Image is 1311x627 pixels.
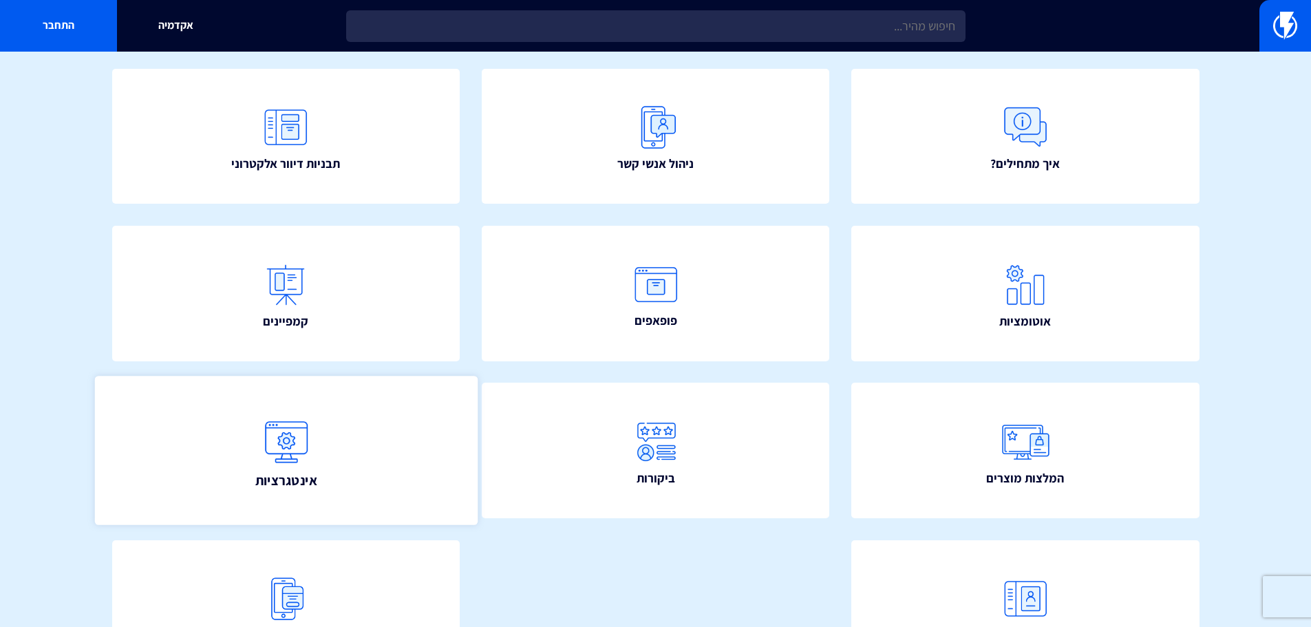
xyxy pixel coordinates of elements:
a: ביקורות [482,383,830,518]
a: אינטגרציות [94,376,477,525]
a: תבניות דיוור אלקטרוני [112,69,460,204]
span: איך מתחילים? [990,155,1060,173]
a: פופאפים [482,226,830,361]
span: פופאפים [635,312,677,330]
span: אוטומציות [999,312,1051,330]
span: תבניות דיוור אלקטרוני [231,155,340,173]
a: איך מתחילים? [851,69,1200,204]
a: המלצות מוצרים [851,383,1200,518]
a: ניהול אנשי קשר [482,69,830,204]
span: המלצות מוצרים [986,469,1064,487]
a: אוטומציות [851,226,1200,361]
span: קמפיינים [263,312,308,330]
span: ניהול אנשי קשר [617,155,694,173]
span: ביקורות [637,469,675,487]
span: אינטגרציות [255,471,317,490]
input: חיפוש מהיר... [346,10,966,42]
a: קמפיינים [112,226,460,361]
